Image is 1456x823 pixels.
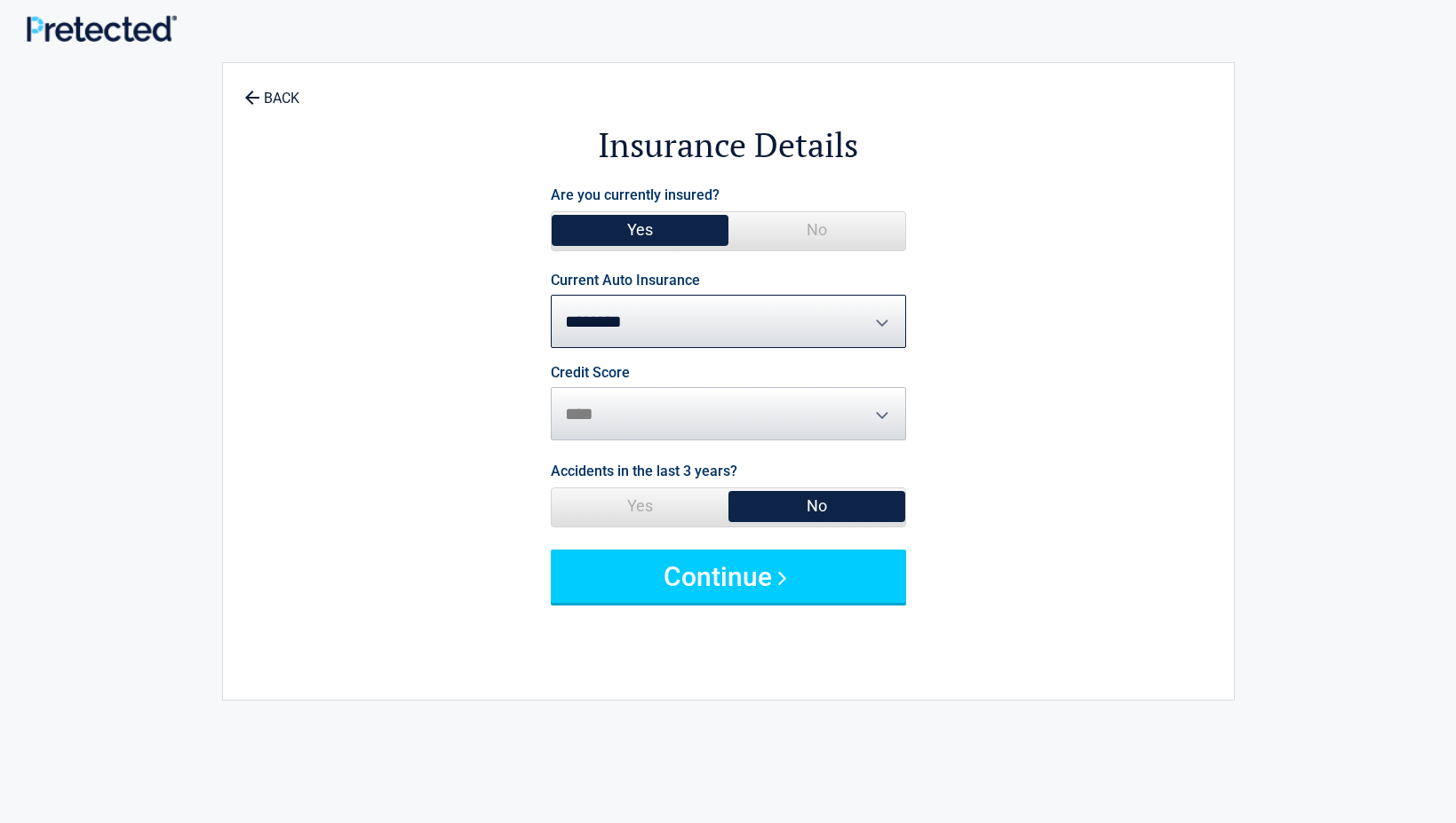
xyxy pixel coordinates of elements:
[552,212,728,248] span: Yes
[551,183,720,207] label: Are you currently insured?
[552,488,728,524] span: Yes
[728,488,905,524] span: No
[551,273,700,288] label: Current Auto Insurance
[551,550,906,603] button: Continue
[728,212,905,248] span: No
[551,459,737,483] label: Accidents in the last 3 years?
[321,123,1136,168] h2: Insurance Details
[27,15,177,43] img: Main Logo
[551,366,630,380] label: Credit Score
[241,75,303,106] a: BACK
